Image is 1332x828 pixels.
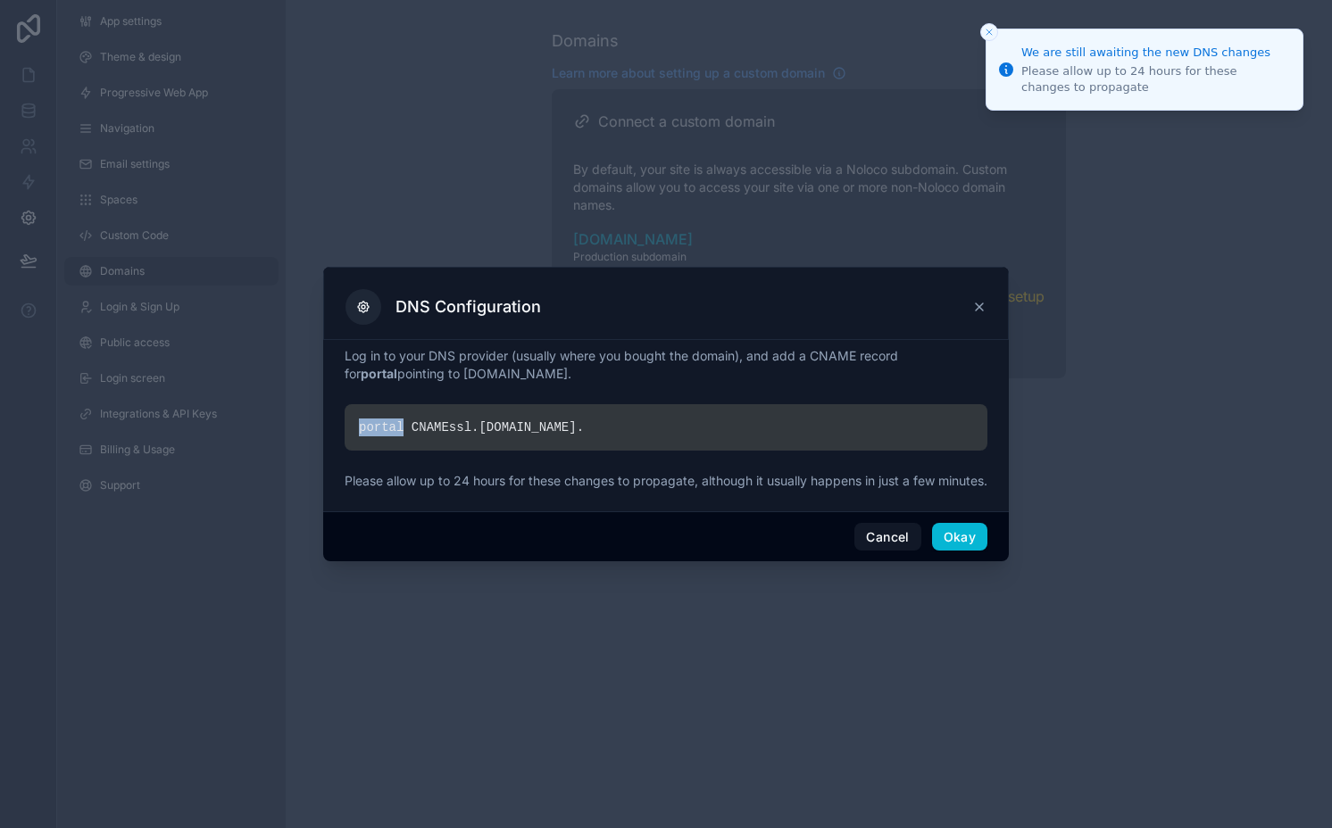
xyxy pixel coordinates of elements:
[1021,44,1288,62] div: We are still awaiting the new DNS changes
[395,296,541,318] h3: DNS Configuration
[361,366,397,381] strong: portal
[854,523,920,551] button: Cancel
[1021,63,1288,95] div: Please allow up to 24 hours for these changes to propagate
[932,523,987,551] button: Okay
[345,472,987,490] p: Please allow up to 24 hours for these changes to propagate, although it usually happens in just a...
[980,23,998,41] button: Close toast
[345,404,987,451] div: portal CNAME ssl. [DOMAIN_NAME] .
[345,347,987,383] p: Log in to your DNS provider (usually where you bought the domain), and add a CNAME record for poi...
